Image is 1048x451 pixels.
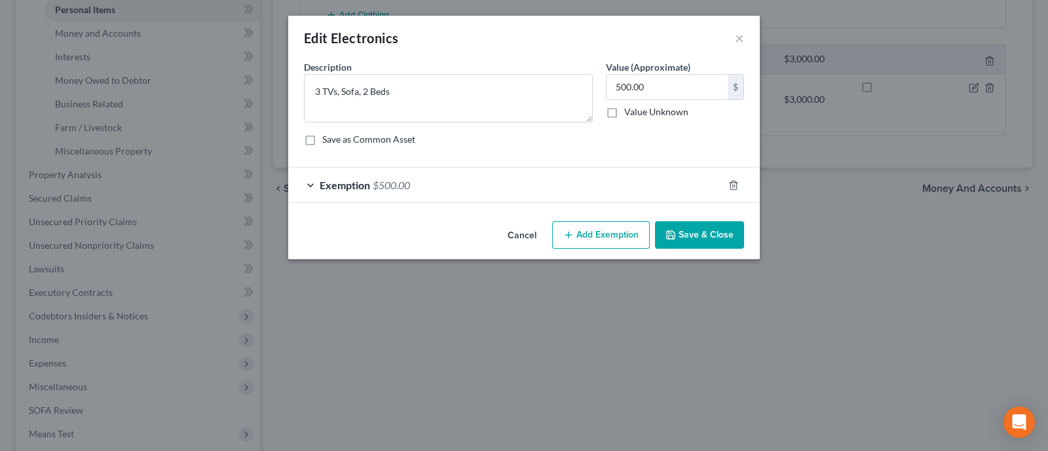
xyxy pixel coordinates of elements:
[304,62,352,73] span: Description
[320,179,370,191] span: Exemption
[735,30,744,46] button: ×
[552,221,650,249] button: Add Exemption
[497,223,547,249] button: Cancel
[655,221,744,249] button: Save & Close
[304,29,398,47] div: Edit Electronics
[607,75,728,99] input: 0.00
[373,179,410,191] span: $500.00
[322,133,415,146] label: Save as Common Asset
[624,105,688,118] label: Value Unknown
[606,60,690,74] label: Value (Approximate)
[1003,406,1035,438] div: Open Intercom Messenger
[728,75,743,99] div: $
